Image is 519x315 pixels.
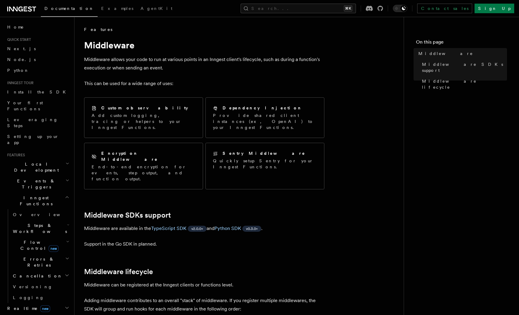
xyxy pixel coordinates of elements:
button: Search...⌘K [241,4,356,13]
span: Events & Triggers [5,178,65,190]
span: Middleware lifecycle [422,78,507,90]
span: Your first Functions [7,100,43,111]
a: Install the SDK [5,87,71,97]
span: Overview [13,212,75,217]
p: Provide shared client instances (ex, OpenAI) to your Inngest Functions. [213,112,317,130]
a: Next.js [5,43,71,54]
button: Errors & Retries [11,254,71,271]
h4: On this page [416,38,507,48]
span: Flow Control [11,239,66,251]
a: Middleware lifecycle [420,76,507,93]
p: Add custom logging, tracing or helpers to your Inngest Functions. [92,112,196,130]
a: Setting up your app [5,131,71,148]
span: Steps & Workflows [11,222,67,234]
span: Middleware [418,50,473,57]
button: Toggle dark mode [393,5,407,12]
a: Dependency InjectionProvide shared client instances (ex, OpenAI) to your Inngest Functions. [205,97,324,138]
a: Documentation [41,2,98,17]
a: Overview [11,209,71,220]
button: Local Development [5,159,71,176]
a: Leveraging Steps [5,114,71,131]
span: Middleware SDKs support [422,61,507,73]
a: AgentKit [137,2,176,16]
h2: Custom observability [101,105,188,111]
span: Documentation [44,6,94,11]
a: Examples [98,2,137,16]
span: Next.js [7,46,36,51]
a: Logging [11,292,71,303]
span: Errors & Retries [11,256,65,268]
a: Encryption MiddlewareEnd-to-end encryption for events, step output, and function output. [84,143,203,189]
span: Install the SDK [7,90,69,94]
p: Middleware are available in the and . [84,224,324,233]
span: new [40,305,50,312]
button: Events & Triggers [5,176,71,192]
a: Node.js [5,54,71,65]
a: Home [5,22,71,32]
span: v2.0.0+ [191,226,203,231]
a: Middleware SDKs support [420,59,507,76]
a: Middleware [416,48,507,59]
p: Quickly setup Sentry for your Inngest Functions. [213,158,317,170]
a: Contact sales [417,4,472,13]
span: Python [7,68,29,73]
span: Setting up your app [7,134,59,145]
span: Leveraging Steps [7,117,58,128]
a: TypeScript SDK [151,225,187,231]
span: Cancellation [11,273,62,279]
span: v0.3.0+ [246,226,258,231]
a: Middleware lifecycle [84,268,153,276]
p: Support in the Go SDK in planned. [84,240,324,248]
span: Logging [13,295,44,300]
span: Local Development [5,161,65,173]
a: Sentry MiddlewareQuickly setup Sentry for your Inngest Functions. [205,143,324,189]
span: Features [5,153,25,157]
span: Examples [101,6,133,11]
button: Cancellation [11,271,71,281]
span: new [49,245,59,252]
span: Home [7,24,24,30]
a: Python SDK [214,225,241,231]
h2: Dependency Injection [223,105,302,111]
button: Flow Controlnew [11,237,71,254]
span: Features [84,26,112,32]
a: Your first Functions [5,97,71,114]
a: Middleware SDKs support [84,211,171,219]
span: Realtime [5,305,50,311]
span: AgentKit [141,6,172,11]
span: Inngest tour [5,81,34,85]
p: Middleware can be registered at the Inngest clients or functions level. [84,281,324,289]
span: Inngest Functions [5,195,65,207]
p: Middleware allows your code to run at various points in an Inngest client's lifecycle, such as du... [84,55,324,72]
h1: Middleware [84,40,324,50]
a: Versioning [11,281,71,292]
span: Versioning [13,284,53,289]
p: Adding middleware contributes to an overall "stack" of middleware. If you register multiple middl... [84,296,324,313]
a: Custom observabilityAdd custom logging, tracing or helpers to your Inngest Functions. [84,97,203,138]
kbd: ⌘K [344,5,352,11]
p: End-to-end encryption for events, step output, and function output. [92,164,196,182]
span: Quick start [5,37,31,42]
span: Node.js [7,57,36,62]
a: Python [5,65,71,76]
div: Inngest Functions [5,209,71,303]
h2: Encryption Middleware [101,150,196,162]
button: Inngest Functions [5,192,71,209]
button: Steps & Workflows [11,220,71,237]
a: Sign Up [475,4,514,13]
p: This can be used for a wide range of uses: [84,79,324,88]
h2: Sentry Middleware [223,150,305,156]
button: Realtimenew [5,303,71,314]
